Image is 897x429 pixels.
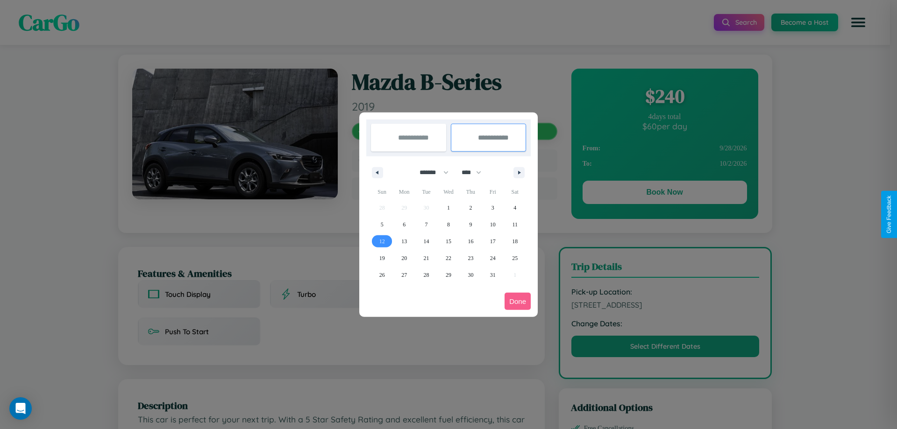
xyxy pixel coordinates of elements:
button: 8 [437,216,459,233]
button: 1 [437,199,459,216]
span: 7 [425,216,428,233]
button: 17 [482,233,504,250]
button: 23 [460,250,482,267]
div: Open Intercom Messenger [9,397,32,420]
span: 17 [490,233,496,250]
span: 18 [512,233,518,250]
button: 7 [415,216,437,233]
span: 28 [424,267,429,283]
span: 16 [468,233,473,250]
span: 1 [447,199,450,216]
span: Mon [393,184,415,199]
span: 24 [490,250,496,267]
button: 15 [437,233,459,250]
span: 22 [446,250,451,267]
button: 30 [460,267,482,283]
span: 19 [379,250,385,267]
button: 20 [393,250,415,267]
span: Tue [415,184,437,199]
span: 25 [512,250,518,267]
span: 6 [403,216,406,233]
span: Wed [437,184,459,199]
span: 31 [490,267,496,283]
button: 3 [482,199,504,216]
span: 12 [379,233,385,250]
span: 5 [381,216,384,233]
button: 4 [504,199,526,216]
button: 12 [371,233,393,250]
button: 6 [393,216,415,233]
span: Sat [504,184,526,199]
span: 10 [490,216,496,233]
button: 2 [460,199,482,216]
button: 28 [415,267,437,283]
button: 18 [504,233,526,250]
button: 26 [371,267,393,283]
span: 15 [446,233,451,250]
button: 11 [504,216,526,233]
span: 3 [491,199,494,216]
span: 20 [401,250,407,267]
span: 8 [447,216,450,233]
button: 13 [393,233,415,250]
button: Done [505,293,531,310]
button: 21 [415,250,437,267]
span: 4 [513,199,516,216]
button: 14 [415,233,437,250]
span: 9 [469,216,472,233]
span: Sun [371,184,393,199]
span: Fri [482,184,504,199]
span: 23 [468,250,473,267]
span: 13 [401,233,407,250]
button: 9 [460,216,482,233]
span: Thu [460,184,482,199]
button: 5 [371,216,393,233]
span: 30 [468,267,473,283]
button: 22 [437,250,459,267]
span: 26 [379,267,385,283]
span: 11 [512,216,518,233]
div: Give Feedback [886,196,892,233]
button: 19 [371,250,393,267]
span: 2 [469,199,472,216]
button: 24 [482,250,504,267]
button: 10 [482,216,504,233]
button: 29 [437,267,459,283]
span: 14 [424,233,429,250]
span: 29 [446,267,451,283]
span: 27 [401,267,407,283]
button: 27 [393,267,415,283]
button: 25 [504,250,526,267]
button: 16 [460,233,482,250]
button: 31 [482,267,504,283]
span: 21 [424,250,429,267]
